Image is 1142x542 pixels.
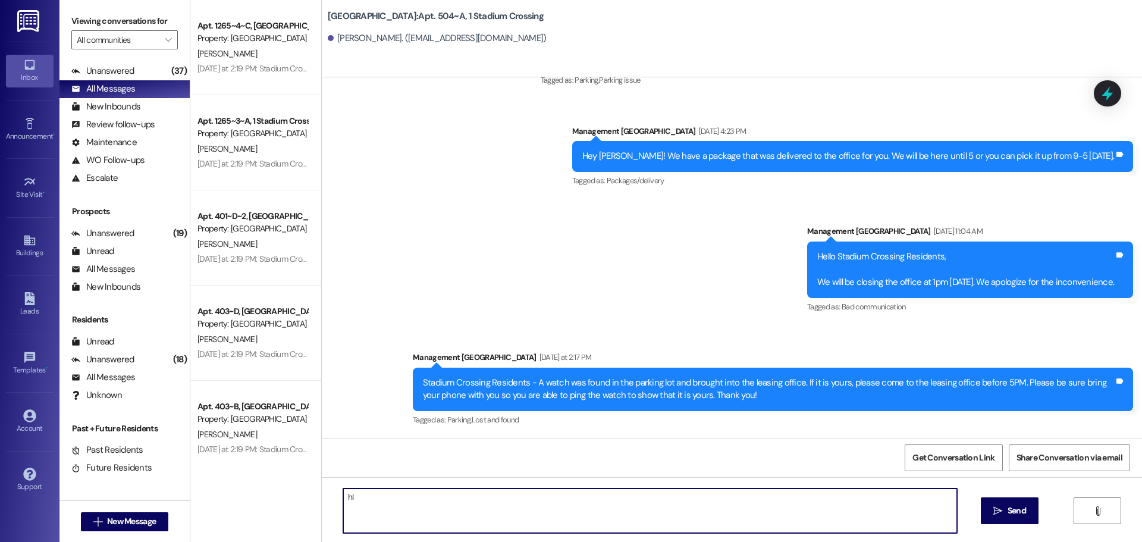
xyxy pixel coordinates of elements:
[170,350,190,369] div: (18)
[59,314,190,326] div: Residents
[71,462,152,474] div: Future Residents
[81,512,169,531] button: New Message
[170,224,190,243] div: (19)
[328,32,547,45] div: [PERSON_NAME]. ([EMAIL_ADDRESS][DOMAIN_NAME])
[197,48,257,59] span: [PERSON_NAME]
[71,136,137,149] div: Maintenance
[197,143,257,154] span: [PERSON_NAME]
[197,115,308,127] div: Apt. 1265~3~A, 1 Stadium Crossing
[6,172,54,204] a: Site Visit •
[696,125,746,137] div: [DATE] 4:23 PM
[197,20,308,32] div: Apt. 1265~4~C, [GEOGRAPHIC_DATA]
[197,32,308,45] div: Property: [GEOGRAPHIC_DATA]
[981,497,1039,524] button: Send
[807,298,1133,315] div: Tagged as:
[6,289,54,321] a: Leads
[807,225,1133,242] div: Management [GEOGRAPHIC_DATA]
[817,250,1114,289] div: Hello Stadium Crossing Residents, We will be closing the office at 1pm [DATE]. We apologize for t...
[71,353,134,366] div: Unanswered
[572,125,1133,142] div: Management [GEOGRAPHIC_DATA]
[6,230,54,262] a: Buildings
[1009,444,1130,471] button: Share Conversation via email
[93,517,102,527] i: 
[197,413,308,425] div: Property: [GEOGRAPHIC_DATA]
[197,210,308,223] div: Apt. 401~D~2, [GEOGRAPHIC_DATA]
[197,223,308,235] div: Property: [GEOGRAPHIC_DATA]
[575,75,599,85] span: Parking ,
[59,205,190,218] div: Prospects
[71,281,140,293] div: New Inbounds
[77,30,159,49] input: All communities
[53,130,55,139] span: •
[71,172,118,184] div: Escalate
[71,245,114,258] div: Unread
[842,302,906,312] span: Bad communication
[71,65,134,77] div: Unanswered
[197,127,308,140] div: Property: [GEOGRAPHIC_DATA]
[472,415,519,425] span: Lost and found
[71,336,114,348] div: Unread
[107,515,156,528] span: New Message
[328,10,544,23] b: [GEOGRAPHIC_DATA]: Apt. 504~A, 1 Stadium Crossing
[607,176,664,186] span: Packages/delivery
[165,35,171,45] i: 
[59,422,190,435] div: Past + Future Residents
[6,55,54,87] a: Inbox
[71,263,135,275] div: All Messages
[582,150,1114,162] div: Hey [PERSON_NAME]! We have a package that was delivered to the office for you. We will be here un...
[71,371,135,384] div: All Messages
[1016,452,1122,464] span: Share Conversation via email
[197,318,308,330] div: Property: [GEOGRAPHIC_DATA]
[537,351,592,364] div: [DATE] at 2:17 PM
[6,464,54,496] a: Support
[1008,505,1026,517] span: Send
[343,488,957,533] textarea: hI
[17,10,42,32] img: ResiDesk Logo
[197,305,308,318] div: Apt. 403~D, [GEOGRAPHIC_DATA]
[6,406,54,438] a: Account
[423,377,1114,402] div: Stadium Crossing Residents - A watch was found in the parking lot and brought into the leasing of...
[447,415,472,425] span: Parking ,
[43,189,45,197] span: •
[71,227,134,240] div: Unanswered
[71,444,143,456] div: Past Residents
[572,172,1133,189] div: Tagged as:
[197,334,257,344] span: [PERSON_NAME]
[197,239,257,249] span: [PERSON_NAME]
[71,118,155,131] div: Review follow-ups
[541,71,1134,89] div: Tagged as:
[71,12,178,30] label: Viewing conversations for
[905,444,1002,471] button: Get Conversation Link
[71,154,145,167] div: WO Follow-ups
[931,225,983,237] div: [DATE] 11:04 AM
[599,75,641,85] span: Parking issue
[6,347,54,380] a: Templates •
[71,83,135,95] div: All Messages
[1093,506,1102,516] i: 
[197,400,308,413] div: Apt. 403~B, [GEOGRAPHIC_DATA]
[197,429,257,440] span: [PERSON_NAME]
[912,452,994,464] span: Get Conversation Link
[71,389,122,402] div: Unknown
[413,351,1133,368] div: Management [GEOGRAPHIC_DATA]
[413,411,1133,428] div: Tagged as:
[993,506,1002,516] i: 
[46,364,48,372] span: •
[71,101,140,113] div: New Inbounds
[168,62,190,80] div: (37)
